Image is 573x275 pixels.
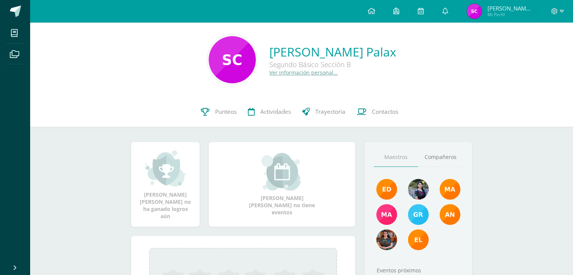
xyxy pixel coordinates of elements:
[315,108,345,116] span: Trayectoria
[374,267,463,274] div: Eventos próximos
[139,150,192,220] div: [PERSON_NAME] [PERSON_NAME] no ha ganado logros aún
[467,4,482,19] img: 8e48596eb57994abff7e50c53ea11120.png
[487,11,533,18] span: Mi Perfil
[418,148,463,167] a: Compañeros
[195,97,242,127] a: Punteos
[376,204,397,225] img: 7766054b1332a6085c7723d22614d631.png
[269,60,396,69] div: Segundo Básico Sección B
[372,108,398,116] span: Contactos
[374,148,418,167] a: Maestros
[487,5,533,12] span: [PERSON_NAME] [PERSON_NAME]
[269,44,396,60] a: [PERSON_NAME] Palax
[260,108,291,116] span: Actividades
[269,69,338,76] a: Ver información personal...
[145,150,186,187] img: achievement_small.png
[376,179,397,200] img: f40e456500941b1b33f0807dd74ea5cf.png
[242,97,296,127] a: Actividades
[440,204,460,225] img: a348d660b2b29c2c864a8732de45c20a.png
[376,229,397,250] img: 96169a482c0de6f8e254ca41c8b0a7b1.png
[440,179,460,200] img: 560278503d4ca08c21e9c7cd40ba0529.png
[351,97,404,127] a: Contactos
[408,229,429,250] img: 2f8de69bb4c8bfcc68be225f0ff17f53.png
[215,108,237,116] span: Punteos
[408,204,429,225] img: b7ce7144501556953be3fc0a459761b8.png
[261,153,303,191] img: event_small.png
[296,97,351,127] a: Trayectoria
[408,179,429,200] img: 9b17679b4520195df407efdfd7b84603.png
[209,36,256,83] img: 2a6b9df1b4bf48e11a2e0bbb67833b76.png
[244,153,320,216] div: [PERSON_NAME] [PERSON_NAME] no tiene eventos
